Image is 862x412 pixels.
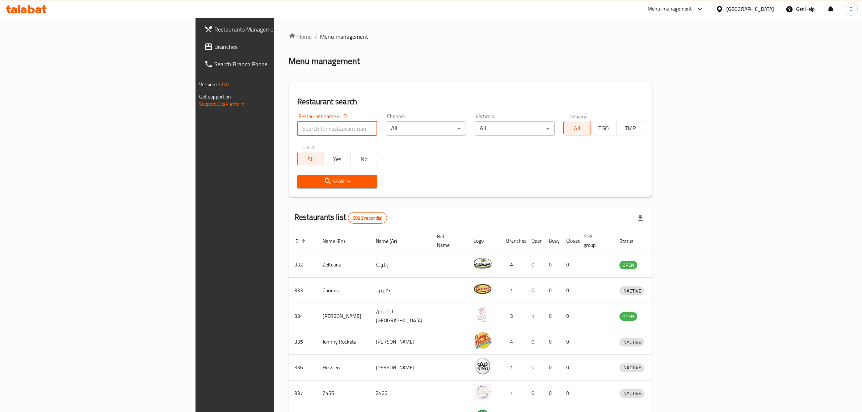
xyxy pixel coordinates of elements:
div: INACTIVE [619,286,644,295]
td: كارينوز [370,278,431,303]
td: 0 [560,381,578,406]
td: 1 [500,381,526,406]
td: Hussien [317,355,370,381]
span: Branches [214,42,334,51]
td: 0 [560,278,578,303]
span: Search Branch Phone [214,60,334,68]
th: Closed [560,230,578,252]
button: Yes [324,152,350,166]
td: 0 [560,355,578,381]
span: D [849,5,853,13]
button: TGO [590,121,617,135]
img: Carinos [474,280,492,298]
button: No [350,152,377,166]
h2: Menu management [289,55,360,67]
a: Search Branch Phone [198,55,340,73]
button: All [297,152,324,166]
td: 0 [543,303,560,329]
th: Busy [543,230,560,252]
span: All [300,154,321,164]
td: 2466 [370,381,431,406]
button: All [563,121,590,135]
h2: Restaurants list [294,212,387,224]
td: Johnny Rockets [317,329,370,355]
div: Export file [632,209,649,227]
span: Get support on: [199,92,232,101]
span: Name (En) [323,237,354,245]
img: Zeitouna [474,254,492,272]
div: Total records count [348,212,387,224]
div: INACTIVE [619,389,644,398]
span: OPEN [619,261,637,269]
label: Delivery [568,114,586,119]
th: Logo [468,230,500,252]
td: 0 [543,381,560,406]
div: [GEOGRAPHIC_DATA] [726,5,774,13]
span: TMP [620,123,640,134]
input: Search for restaurant name or ID.. [297,121,377,136]
img: Johnny Rockets [474,331,492,349]
h2: Restaurant search [297,96,644,107]
span: INACTIVE [619,389,644,398]
td: Carinos [317,278,370,303]
span: ID [294,237,308,245]
td: Zeitouna [317,252,370,278]
span: Restaurants Management [214,25,334,34]
span: Menu management [320,32,368,41]
span: Name (Ar) [376,237,407,245]
td: 0 [543,252,560,278]
td: [PERSON_NAME] [370,355,431,381]
td: 0 [560,303,578,329]
td: 0 [543,355,560,381]
span: INACTIVE [619,338,644,346]
label: Upsell [302,144,316,150]
td: 2466 [317,381,370,406]
nav: breadcrumb [289,32,652,41]
span: OPEN [619,312,637,321]
td: 0 [526,252,543,278]
span: INACTIVE [619,363,644,372]
td: 1 [500,278,526,303]
span: POS group [584,232,605,249]
img: 2466 [474,383,492,401]
td: زيتونة [370,252,431,278]
td: 0 [526,329,543,355]
td: 0 [543,278,560,303]
td: 0 [560,252,578,278]
span: Ref. Name [437,232,459,249]
td: [PERSON_NAME] [317,303,370,329]
span: TGO [593,123,614,134]
td: 0 [526,381,543,406]
a: Support.OpsPlatform [199,99,245,109]
td: 0 [526,278,543,303]
td: 3 [500,303,526,329]
span: All [567,123,587,134]
a: Restaurants Management [198,21,340,38]
td: 0 [543,329,560,355]
span: INACTIVE [619,287,644,295]
td: 4 [500,252,526,278]
th: Branches [500,230,526,252]
td: 1 [526,303,543,329]
div: All [386,121,466,136]
td: 1 [500,355,526,381]
div: Menu-management [648,5,692,13]
span: 1.0.0 [218,80,229,89]
span: Version: [199,80,217,89]
span: No [353,154,374,164]
span: Yes [327,154,348,164]
span: 5986 record(s) [348,215,387,222]
td: 0 [560,329,578,355]
td: ليلى من [GEOGRAPHIC_DATA] [370,303,431,329]
td: 0 [526,355,543,381]
button: TMP [617,121,643,135]
img: Leila Min Lebnan [474,306,492,324]
td: [PERSON_NAME] [370,329,431,355]
th: Open [526,230,543,252]
span: Search [303,177,371,186]
button: Search [297,175,377,188]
